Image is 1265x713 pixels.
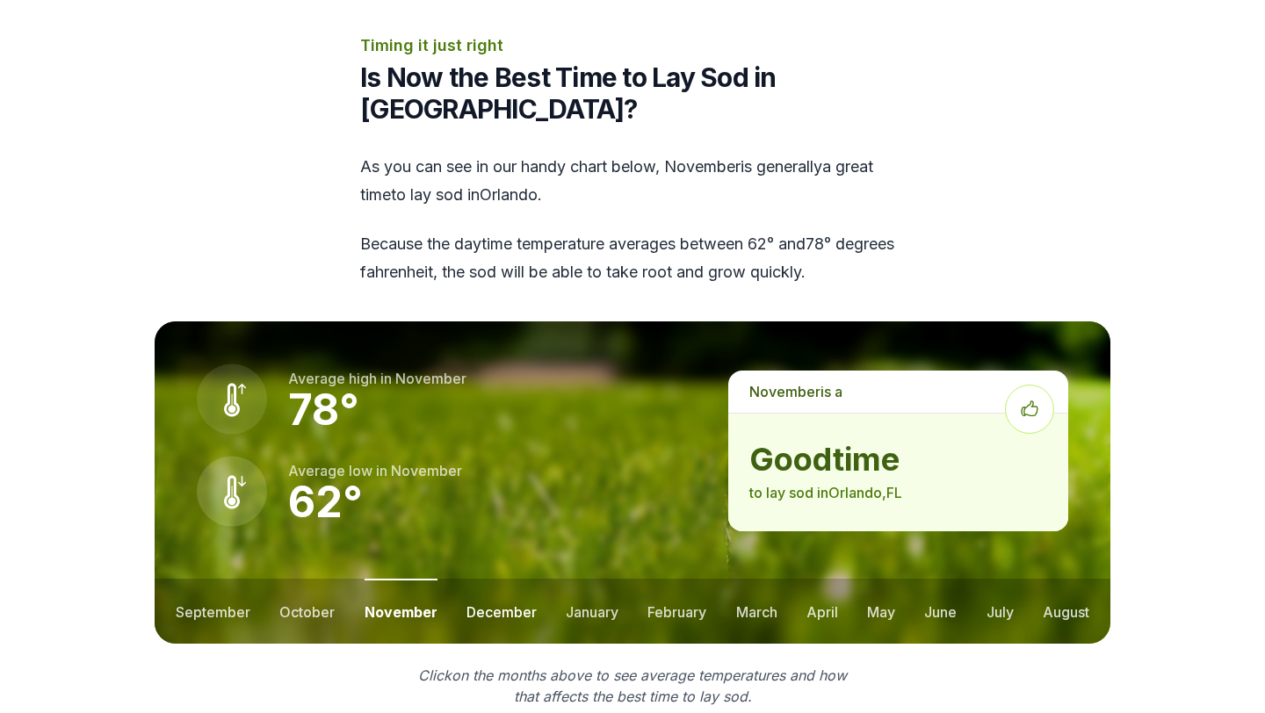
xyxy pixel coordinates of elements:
[728,371,1068,413] p: is a
[749,442,1047,477] strong: good time
[360,153,905,286] div: As you can see in our handy chart below, is generally a great time to lay sod in Orlando .
[288,384,359,436] strong: 78 °
[360,230,905,286] p: Because the daytime temperature averages between 62 ° and 78 ° degrees fahrenheit, the sod will b...
[288,368,466,389] p: Average high in
[279,579,335,644] button: october
[408,665,857,707] p: Click on the months above to see average temperatures and how that affects the best time to lay sod.
[288,460,462,481] p: Average low in
[391,462,462,479] span: november
[365,579,437,644] button: november
[924,579,957,644] button: june
[867,579,895,644] button: may
[647,579,706,644] button: february
[360,33,905,58] p: Timing it just right
[749,383,820,400] span: november
[288,476,363,528] strong: 62 °
[806,579,838,644] button: april
[749,482,1047,503] p: to lay sod in Orlando , FL
[360,61,905,125] h2: Is Now the Best Time to Lay Sod in [GEOGRAPHIC_DATA]?
[466,579,537,644] button: december
[176,579,250,644] button: september
[1043,579,1089,644] button: august
[395,370,466,387] span: november
[664,157,741,176] span: november
[987,579,1014,644] button: july
[736,579,777,644] button: march
[566,579,618,644] button: january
